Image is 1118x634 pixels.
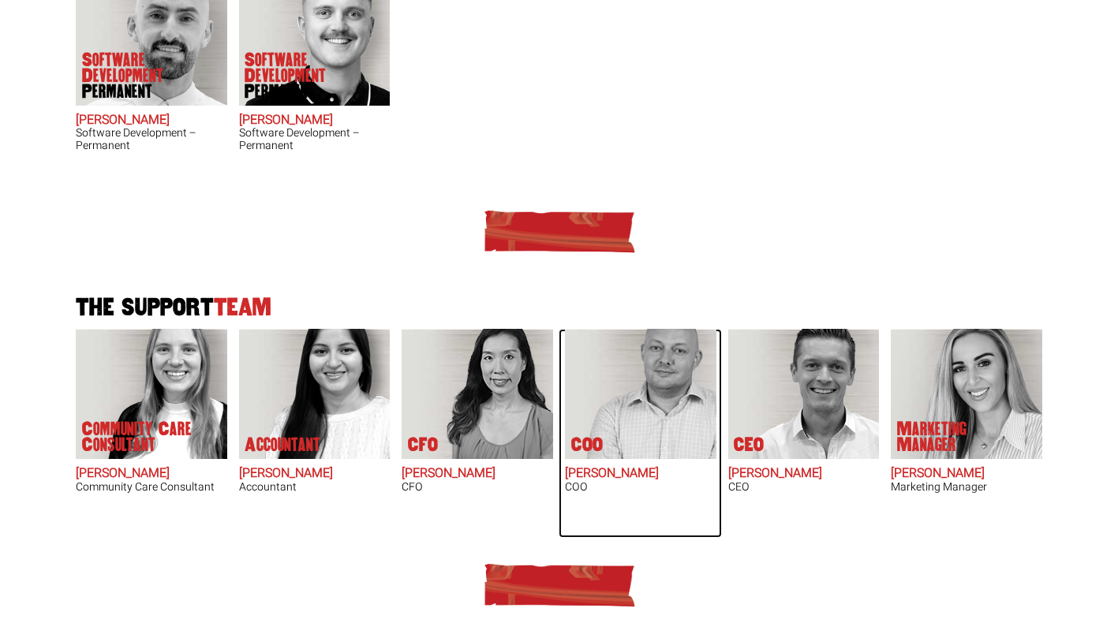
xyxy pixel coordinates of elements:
span: Permanent [82,84,208,99]
h3: CEO [728,481,880,493]
img: Anna Reddy does Community Care Consultant [93,329,227,459]
h2: [PERSON_NAME] [891,467,1042,481]
h2: [PERSON_NAME] [402,467,553,481]
h2: [PERSON_NAME] [76,114,227,128]
h3: Community Care Consultant [76,481,227,493]
span: Permanent [245,84,371,99]
h3: Software Development – Permanent [239,127,391,151]
p: Accountant [245,437,320,453]
p: CFO [408,437,438,453]
p: COO [571,437,603,453]
img: Laura Yang's our CFO [419,329,553,459]
p: Software Development [245,52,371,99]
h3: Marketing Manager [891,481,1042,493]
h3: Software Development – Permanent [76,127,227,151]
h2: [PERSON_NAME] [239,467,391,481]
h2: [PERSON_NAME] [76,467,227,481]
h2: The Support [70,296,1049,320]
h2: [PERSON_NAME] [565,467,716,481]
p: Marketing Manager [897,421,1023,453]
h3: CFO [402,481,553,493]
img: Monique Rodrigues does Marketing Manager [891,329,1042,459]
span: Team [214,294,271,320]
p: Community Care Consultant [82,421,208,453]
h2: [PERSON_NAME] [239,114,391,128]
p: CEO [734,437,764,453]
h3: Accountant [239,481,391,493]
img: Geoff Millar's our CEO [745,329,879,459]
p: Software Development [82,52,208,99]
h3: COO [565,481,716,493]
img: Simran Kaur does Accountant [256,329,390,459]
img: Simon Moss's our COO [582,329,716,459]
h2: [PERSON_NAME] [728,467,880,481]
